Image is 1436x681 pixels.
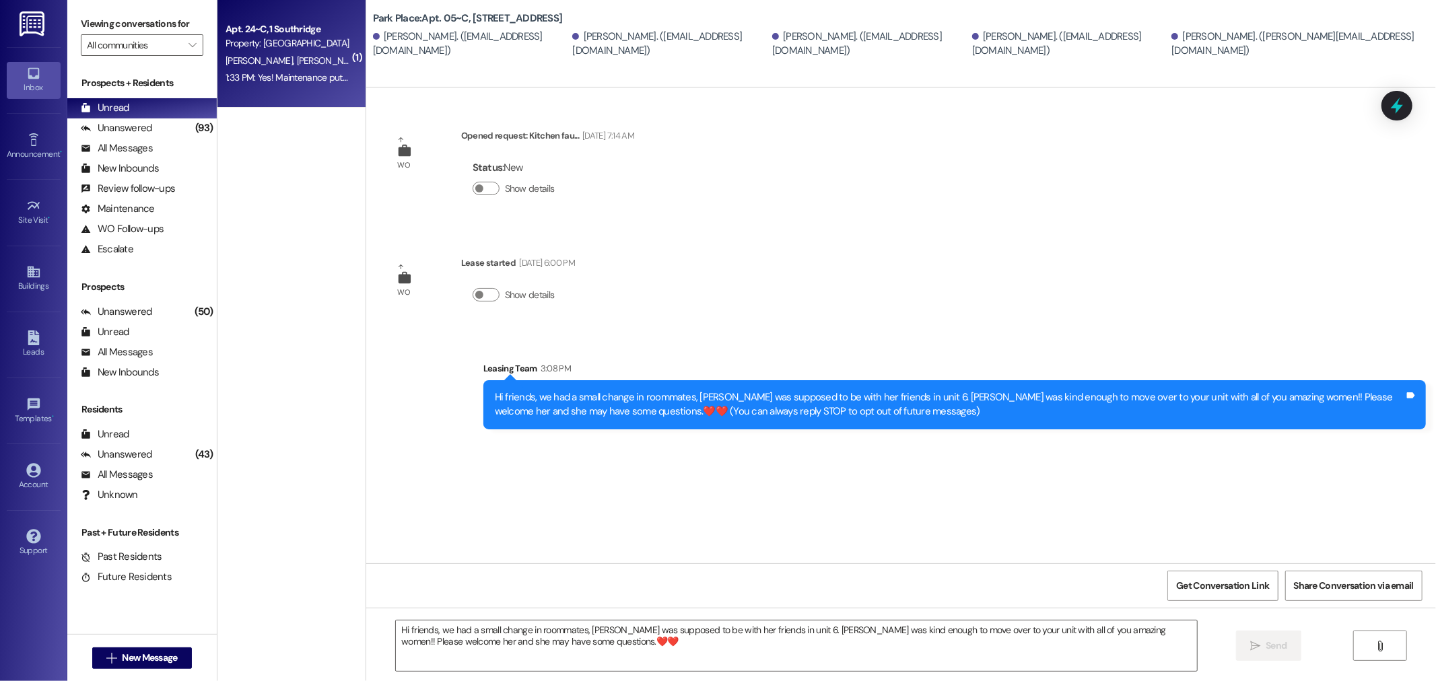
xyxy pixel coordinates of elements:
[226,22,350,36] div: Apt. 24~C, 1 Southridge
[81,182,175,196] div: Review follow-ups
[1266,639,1287,653] span: Send
[972,30,1169,59] div: [PERSON_NAME]. ([EMAIL_ADDRESS][DOMAIN_NAME])
[92,647,192,669] button: New Message
[397,285,410,299] div: WO
[81,222,164,236] div: WO Follow-ups
[7,260,61,297] a: Buildings
[81,101,129,115] div: Unread
[7,62,61,98] a: Inbox
[483,361,1426,380] div: Leasing Team
[1176,579,1269,593] span: Get Conversation Link
[87,34,182,56] input: All communities
[81,162,159,176] div: New Inbounds
[579,129,634,143] div: [DATE] 7:14 AM
[106,653,116,664] i: 
[7,459,61,495] a: Account
[192,118,217,139] div: (93)
[461,256,575,275] div: Lease started
[296,55,368,67] span: [PERSON_NAME]
[226,36,350,50] div: Property: [GEOGRAPHIC_DATA]
[67,280,217,294] div: Prospects
[20,11,47,36] img: ResiDesk Logo
[7,393,61,429] a: Templates •
[81,365,159,380] div: New Inbounds
[81,202,155,216] div: Maintenance
[226,71,902,83] div: 1:33 PM: Yes! Maintenance put a new seal on the swamp cooler, so we can't use it until around 5 [...
[1285,571,1423,601] button: Share Conversation via email
[67,526,217,540] div: Past + Future Residents
[67,76,217,90] div: Prospects + Residents
[67,402,217,417] div: Residents
[81,305,152,319] div: Unanswered
[81,427,129,441] div: Unread
[81,345,153,359] div: All Messages
[81,13,203,34] label: Viewing conversations for
[192,444,217,465] div: (43)
[461,129,634,147] div: Opened request: Kitchen fau...
[397,158,410,172] div: WO
[1236,631,1301,661] button: Send
[81,447,152,462] div: Unanswered
[81,570,172,584] div: Future Residents
[495,390,1404,419] div: Hi friends, we had a small change in roommates, [PERSON_NAME] was supposed to be with her friends...
[7,525,61,561] a: Support
[1375,641,1385,651] i: 
[226,55,297,67] span: [PERSON_NAME]
[1294,579,1414,593] span: Share Conversation via email
[7,194,61,231] a: Site Visit •
[373,30,570,59] div: [PERSON_NAME]. ([EMAIL_ADDRESS][DOMAIN_NAME])
[189,40,196,50] i: 
[81,242,133,256] div: Escalate
[1167,571,1278,601] button: Get Conversation Link
[122,651,177,665] span: New Message
[572,30,769,59] div: [PERSON_NAME]. ([EMAIL_ADDRESS][DOMAIN_NAME])
[473,161,503,174] b: Status
[52,412,54,421] span: •
[505,288,555,302] label: Show details
[373,11,563,26] b: Park Place: Apt. 05~C, [STREET_ADDRESS]
[191,301,217,322] div: (50)
[1171,30,1426,59] div: [PERSON_NAME]. ([PERSON_NAME][EMAIL_ADDRESS][DOMAIN_NAME])
[48,213,50,223] span: •
[473,157,560,178] div: : New
[81,325,129,339] div: Unread
[505,182,555,196] label: Show details
[81,488,138,502] div: Unknown
[772,30,969,59] div: [PERSON_NAME]. ([EMAIL_ADDRESS][DOMAIN_NAME])
[537,361,571,375] div: 3:08 PM
[60,147,62,157] span: •
[81,468,153,482] div: All Messages
[1250,641,1260,651] i: 
[81,141,153,155] div: All Messages
[516,256,575,270] div: [DATE] 6:00 PM
[7,326,61,363] a: Leads
[81,550,162,564] div: Past Residents
[81,121,152,135] div: Unanswered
